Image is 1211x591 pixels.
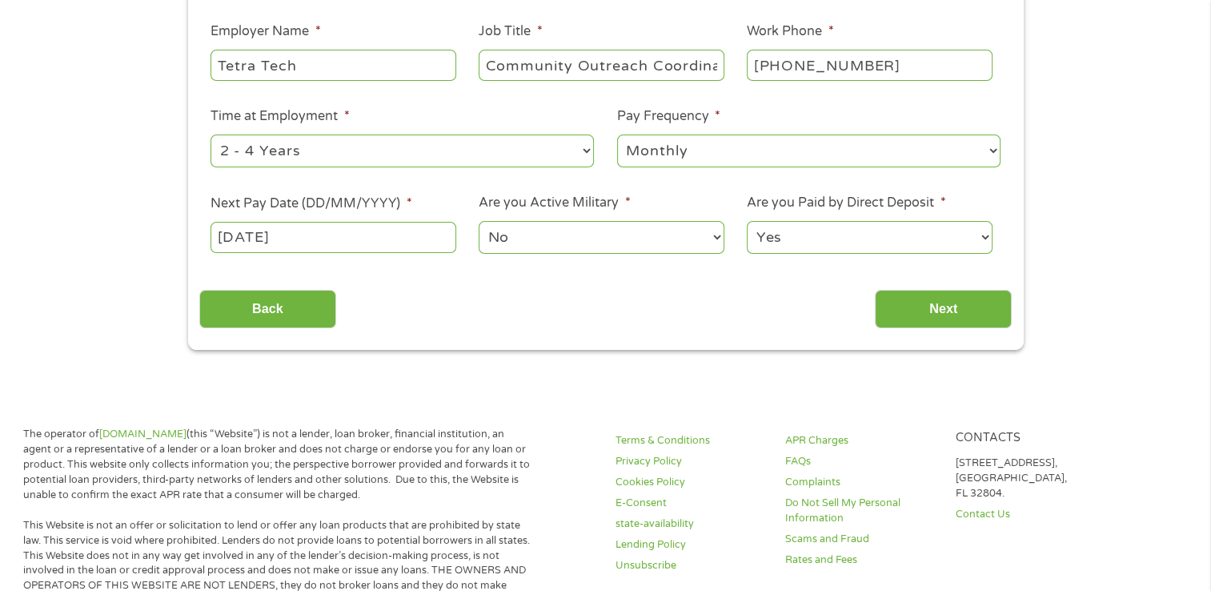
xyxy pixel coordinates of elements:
a: Unsubscribe [616,558,766,573]
label: Next Pay Date (DD/MM/YYYY) [211,195,411,212]
a: state-availability [616,517,766,532]
a: Privacy Policy [616,454,766,469]
h4: Contacts [956,431,1106,446]
input: (231) 754-4010 [747,50,992,80]
a: E-Consent [616,496,766,511]
label: Job Title [479,23,542,40]
a: Rates and Fees [785,553,936,568]
a: Contact Us [956,507,1106,522]
input: Next [875,290,1012,329]
a: APR Charges [785,433,936,448]
label: Are you Paid by Direct Deposit [747,195,945,211]
label: Time at Employment [211,108,349,125]
a: FAQs [785,454,936,469]
a: Scams and Fraud [785,532,936,547]
label: Work Phone [747,23,833,40]
a: Cookies Policy [616,475,766,490]
a: [DOMAIN_NAME] [99,428,186,440]
label: Pay Frequency [617,108,720,125]
p: [STREET_ADDRESS], [GEOGRAPHIC_DATA], FL 32804. [956,456,1106,501]
input: Back [199,290,336,329]
label: Employer Name [211,23,320,40]
label: Are you Active Military [479,195,630,211]
p: The operator of (this “Website”) is not a lender, loan broker, financial institution, an agent or... [23,427,534,502]
a: Do Not Sell My Personal Information [785,496,936,526]
input: Walmart [211,50,455,80]
a: Lending Policy [616,537,766,553]
input: Use the arrow keys to pick a date [211,222,455,252]
a: Complaints [785,475,936,490]
input: Cashier [479,50,724,80]
a: Terms & Conditions [616,433,766,448]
